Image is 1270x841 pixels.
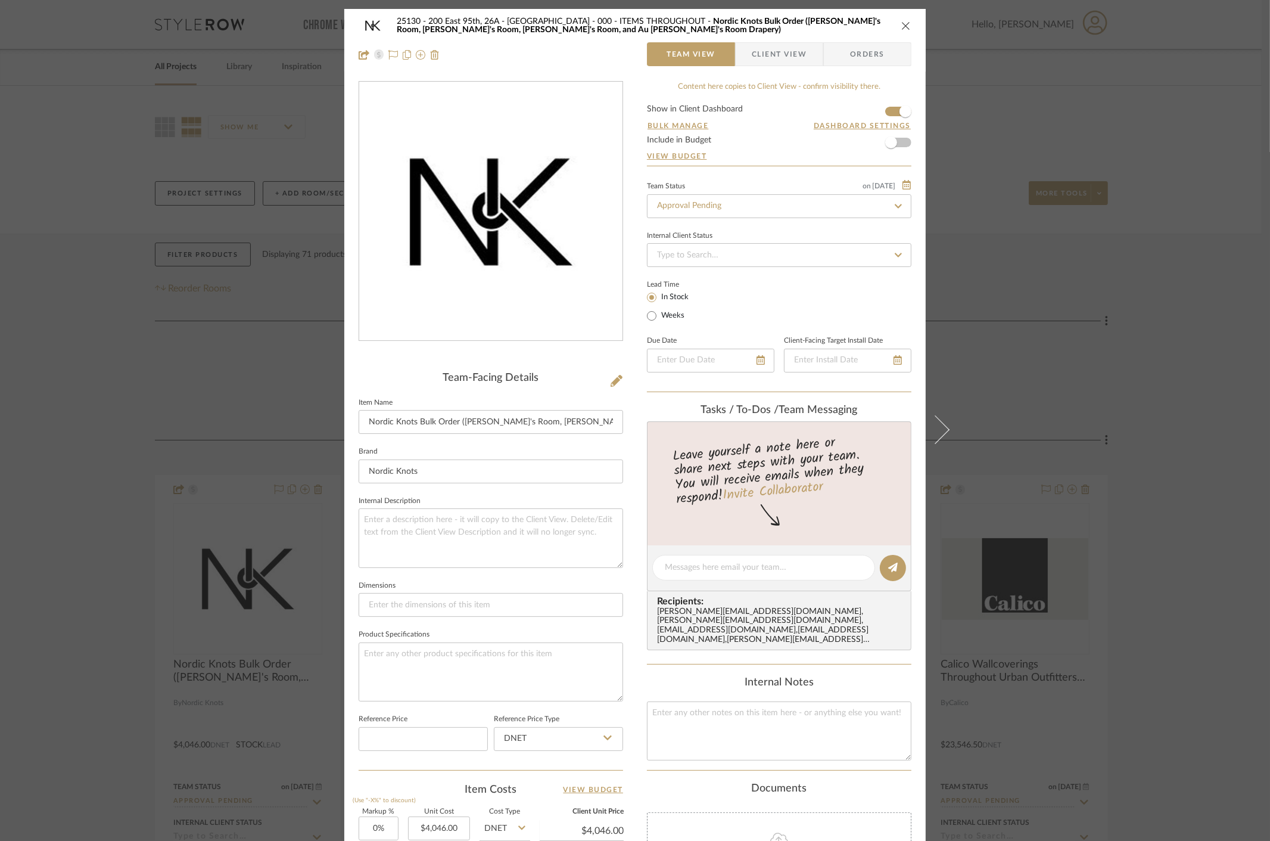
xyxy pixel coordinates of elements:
[837,42,898,66] span: Orders
[647,349,774,373] input: Enter Due Date
[359,716,407,722] label: Reference Price
[359,14,387,38] img: e01875ed-85ba-4f69-b566-c2aa9cc4ee1d_48x40.jpg
[863,182,871,190] span: on
[359,400,393,406] label: Item Name
[659,311,684,321] label: Weeks
[359,632,429,638] label: Product Specifications
[359,583,396,589] label: Dimensions
[430,50,440,60] img: Remove from project
[752,42,807,66] span: Client View
[657,607,906,646] div: [PERSON_NAME][EMAIL_ADDRESS][DOMAIN_NAME] , [PERSON_NAME][EMAIL_ADDRESS][DOMAIN_NAME] , [EMAIL_AD...
[659,292,689,303] label: In Stock
[646,430,913,510] div: Leave yourself a note here or share next steps with your team. You will receive emails when they ...
[359,593,623,617] input: Enter the dimensions of this item
[647,243,911,267] input: Type to Search…
[408,809,470,815] label: Unit Cost
[647,151,911,161] a: View Budget
[359,372,623,385] div: Team-Facing Details
[901,20,911,31] button: close
[480,809,530,815] label: Cost Type
[647,290,708,323] mat-radio-group: Select item type
[657,596,906,607] span: Recipients:
[647,120,709,131] button: Bulk Manage
[647,338,677,344] label: Due Date
[397,17,597,26] span: 25130 - 200 East 95th, 26A - [GEOGRAPHIC_DATA]
[597,17,713,26] span: 000 - ITEMS THROUGHOUT
[701,405,779,415] span: Tasks / To-Dos /
[647,404,911,417] div: team Messaging
[359,449,378,455] label: Brand
[397,17,880,34] span: Nordic Knots Bulk Order ([PERSON_NAME]'s Room, [PERSON_NAME]'s Room, [PERSON_NAME]'s Room, and Au...
[784,349,911,373] input: Enter Install Date
[871,182,897,190] span: [DATE]
[647,194,911,218] input: Type to Search…
[647,81,911,93] div: Content here copies to Client View - confirm visibility there.
[362,82,620,341] img: e01875ed-85ba-4f69-b566-c2aa9cc4ee1d_436x436.jpg
[359,460,623,483] input: Enter Brand
[359,498,421,504] label: Internal Description
[722,477,824,507] a: Invite Collaborator
[359,410,623,434] input: Enter Item Name
[647,279,708,290] label: Lead Time
[564,783,624,797] a: View Budget
[647,233,712,239] div: Internal Client Status
[359,809,399,815] label: Markup %
[494,716,559,722] label: Reference Price Type
[647,184,685,190] div: Team Status
[359,82,622,341] div: 0
[784,338,883,344] label: Client-Facing Target Install Date
[647,676,911,690] div: Internal Notes
[359,783,623,797] div: Item Costs
[813,120,911,131] button: Dashboard Settings
[667,42,715,66] span: Team View
[540,809,624,815] label: Client Unit Price
[647,783,911,796] div: Documents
